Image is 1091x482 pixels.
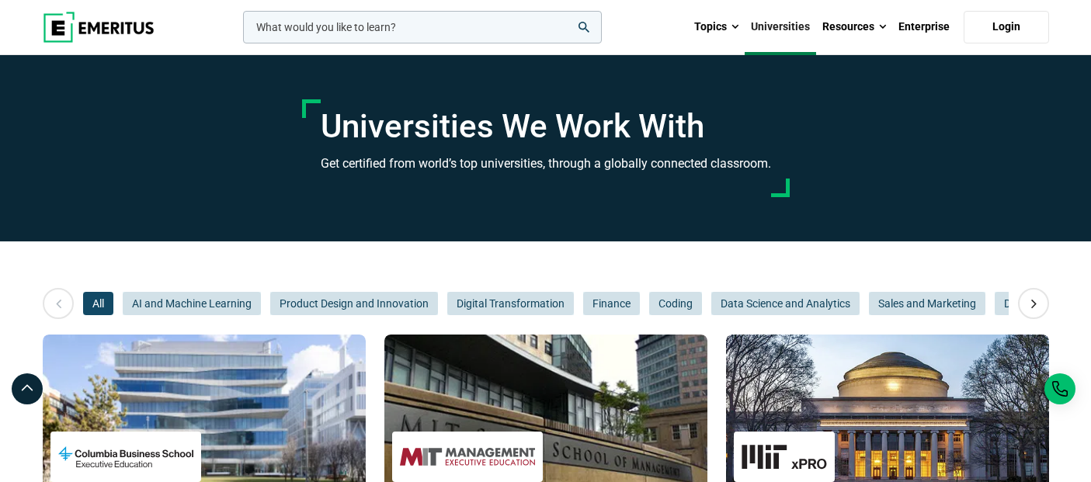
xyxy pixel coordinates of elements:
button: Product Design and Innovation [270,292,438,315]
button: All [83,292,113,315]
button: Coding [649,292,702,315]
img: MIT xPRO [742,439,827,474]
button: Digital Transformation [447,292,574,315]
button: AI and Machine Learning [123,292,261,315]
h1: Universities We Work With [321,107,771,146]
img: MIT Sloan Executive Education [400,439,535,474]
img: Columbia Business School Executive Education [58,439,193,474]
button: Sales and Marketing [869,292,985,315]
button: Finance [583,292,640,315]
button: Data Science and Analytics [711,292,860,315]
a: Login [964,11,1049,43]
h3: Get certified from world’s top universities, through a globally connected classroom. [321,154,771,174]
input: woocommerce-product-search-field-0 [243,11,602,43]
